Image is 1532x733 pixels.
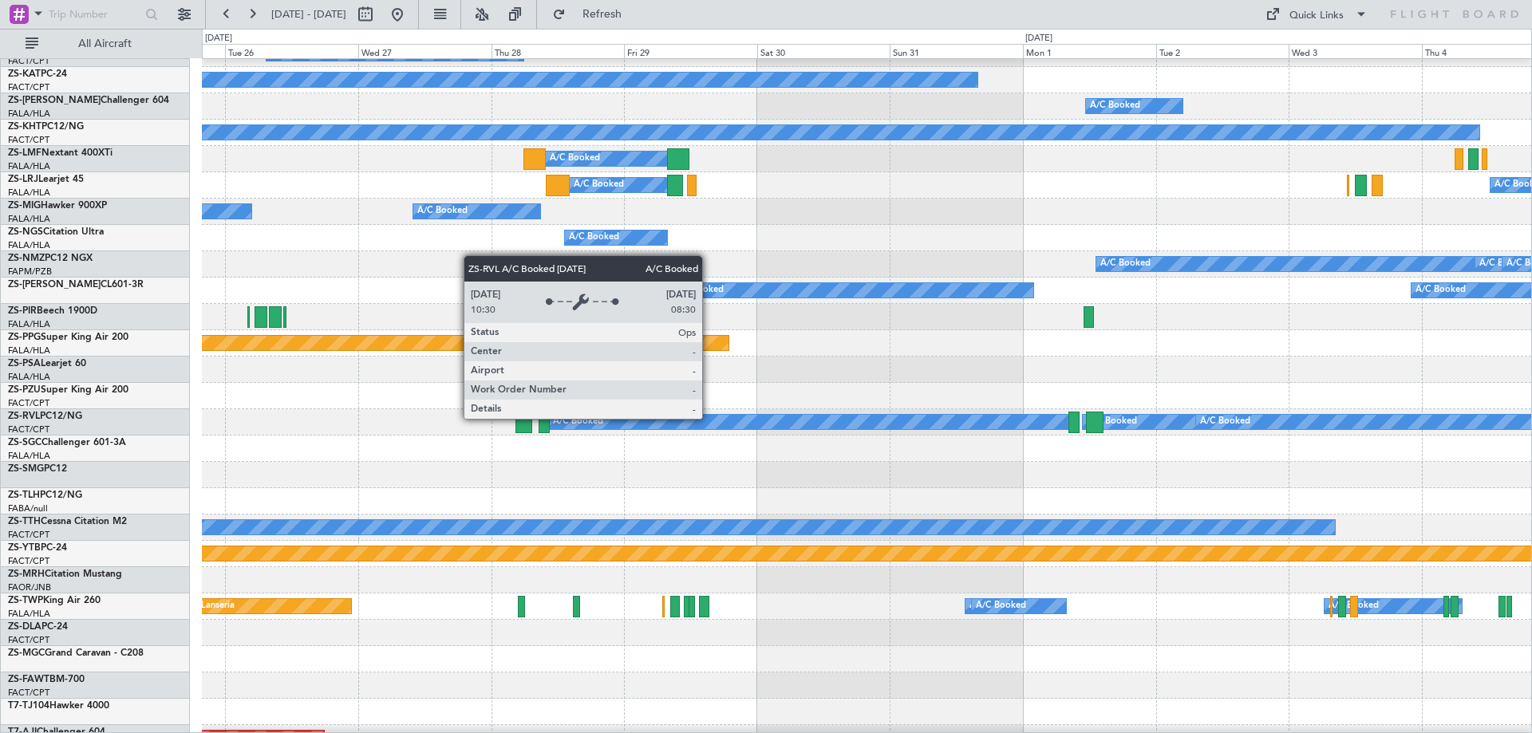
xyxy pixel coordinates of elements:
a: FALA/HLA [8,318,50,330]
span: ZS-KHT [8,122,41,132]
button: Quick Links [1258,2,1376,27]
div: A/C Booked [569,226,619,250]
a: ZS-FAWTBM-700 [8,675,85,684]
div: Fri 29 [624,44,757,58]
a: FALA/HLA [8,160,50,172]
a: ZS-KATPC-24 [8,69,67,79]
span: [DATE] - [DATE] [271,7,346,22]
a: ZS-NGSCitation Ultra [8,227,104,237]
span: ZS-KAT [8,69,41,79]
a: ZS-TLHPC12/NG [8,491,82,500]
a: FALA/HLA [8,608,50,620]
div: A/C Booked [417,199,468,223]
span: ZS-PIR [8,306,37,316]
a: FACT/CPT [8,55,49,67]
a: ZS-SGCChallenger 601-3A [8,438,126,447]
div: Mon 1 [1023,44,1156,58]
a: ZS-SMGPC12 [8,464,67,474]
a: ZS-PZUSuper King Air 200 [8,385,128,395]
div: Thu 28 [492,44,625,58]
span: ZS-TLH [8,491,40,500]
a: ZS-LMFNextant 400XTi [8,148,113,158]
div: A/C Booked [574,173,624,197]
a: FACT/CPT [8,424,49,435]
div: Wed 27 [358,44,492,58]
a: ZS-[PERSON_NAME]Challenger 604 [8,96,169,105]
span: ZS-PZU [8,385,41,395]
div: A/C Booked [553,410,603,434]
a: ZS-DLAPC-24 [8,622,68,632]
span: ZS-FAW [8,675,44,684]
div: A/C Booked [1090,94,1140,118]
a: FACT/CPT [8,687,49,699]
a: T7-TJ104Hawker 4000 [8,701,109,711]
span: ZS-LMF [8,148,41,158]
span: ZS-DLA [8,622,41,632]
span: ZS-RVL [8,412,40,421]
div: Wed 3 [1289,44,1422,58]
a: ZS-PSALearjet 60 [8,359,86,368]
span: ZS-YTB [8,543,41,553]
a: ZS-MIGHawker 900XP [8,201,107,211]
a: FABA/null [8,502,48,514]
div: Tue 2 [1156,44,1289,58]
span: ZS-PPG [8,333,41,342]
a: FAPM/PZB [8,266,52,278]
a: ZS-MRHCitation Mustang [8,569,122,579]
a: FALA/HLA [8,187,50,199]
span: ZS-MRH [8,569,45,579]
div: [DATE] [205,32,232,45]
a: FALA/HLA [8,371,50,383]
a: FACT/CPT [8,555,49,567]
a: FACT/CPT [8,397,49,409]
div: Quick Links [1289,8,1344,24]
a: ZS-TTHCessna Citation M2 [8,517,127,526]
div: A/C Booked [1087,410,1137,434]
div: A/C Booked [1416,278,1466,302]
div: Sun 31 [890,44,1023,58]
div: A/C Booked [969,594,1020,618]
span: ZS-NMZ [8,254,45,263]
a: FACT/CPT [8,134,49,146]
a: FACT/CPT [8,634,49,646]
a: FAOR/JNB [8,581,51,593]
a: ZS-RVLPC12/NG [8,412,82,421]
div: A/C Booked [1479,252,1530,276]
a: ZS-PIRBeech 1900D [8,306,97,316]
a: FALA/HLA [8,213,50,225]
a: ZS-PPGSuper King Air 200 [8,333,128,342]
a: FALA/HLA [8,108,50,120]
div: A/C Booked [976,594,1026,618]
span: ZS-SGC [8,438,41,447]
span: All Aircraft [41,38,168,49]
div: A/C Booked [673,278,724,302]
a: FACT/CPT [8,81,49,93]
a: ZS-[PERSON_NAME]CL601-3R [8,280,144,290]
span: ZS-MIG [8,201,41,211]
span: ZS-TTH [8,517,41,526]
span: T7-TJ104 [8,701,49,711]
a: FALA/HLA [8,345,50,357]
a: ZS-YTBPC-24 [8,543,67,553]
a: ZS-MGCGrand Caravan - C208 [8,648,144,658]
span: Refresh [569,9,636,20]
div: A/C Booked [550,147,600,171]
a: ZS-NMZPC12 NGX [8,254,93,263]
span: ZS-TWP [8,596,43,605]
button: Refresh [545,2,641,27]
span: ZS-LRJ [8,175,38,184]
a: FACT/CPT [8,529,49,541]
a: ZS-LRJLearjet 45 [8,175,84,184]
button: All Aircraft [18,31,173,57]
a: FALA/HLA [8,239,50,251]
div: A/C Booked [1200,410,1250,434]
a: ZS-KHTPC12/NG [8,122,84,132]
span: ZS-SMG [8,464,44,474]
div: Sat 30 [757,44,890,58]
span: ZS-MGC [8,648,45,658]
input: Trip Number [49,2,140,26]
div: A/C Booked [1329,594,1379,618]
a: FALA/HLA [8,450,50,462]
div: A/C Booked [1100,252,1151,276]
span: ZS-PSA [8,359,41,368]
